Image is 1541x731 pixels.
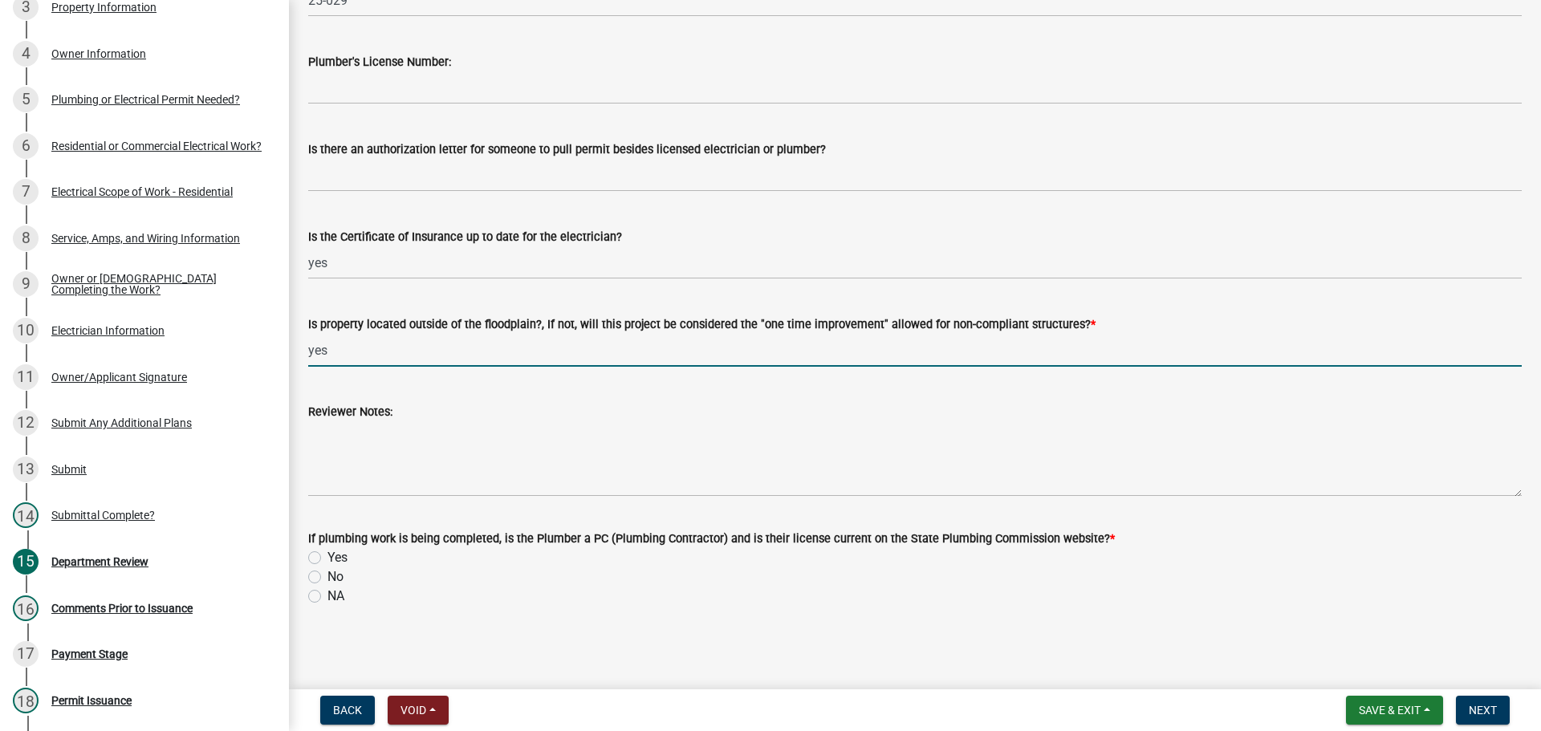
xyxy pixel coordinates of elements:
[13,364,39,390] div: 11
[333,704,362,717] span: Back
[1456,696,1510,725] button: Next
[308,144,826,156] label: Is there an authorization letter for someone to pull permit besides licensed electrician or plumber?
[13,595,39,621] div: 16
[13,133,39,159] div: 6
[51,325,165,336] div: Electrician Information
[51,417,192,428] div: Submit Any Additional Plans
[51,464,87,475] div: Submit
[51,140,262,152] div: Residential or Commercial Electrical Work?
[13,318,39,343] div: 10
[308,407,392,418] label: Reviewer Notes:
[13,410,39,436] div: 12
[308,57,451,68] label: Plumber's License Number:
[51,233,240,244] div: Service, Amps, and Wiring Information
[308,534,1115,545] label: If plumbing work is being completed, is the Plumber a PC (Plumbing Contractor) and is their licen...
[13,271,39,297] div: 9
[51,556,148,567] div: Department Review
[13,457,39,482] div: 13
[13,87,39,112] div: 5
[51,510,155,521] div: Submittal Complete?
[308,232,622,243] label: Is the Certificate of Insurance up to date for the electrician?
[51,372,187,383] div: Owner/Applicant Signature
[51,648,128,660] div: Payment Stage
[13,549,39,575] div: 15
[400,704,426,717] span: Void
[308,319,1096,331] label: Is property located outside of the floodplain?, If not, will this project be considered the "one ...
[13,41,39,67] div: 4
[51,695,132,706] div: Permit Issuance
[13,179,39,205] div: 7
[327,587,344,606] label: NA
[1346,696,1443,725] button: Save & Exit
[1359,704,1421,717] span: Save & Exit
[51,273,263,295] div: Owner or [DEMOGRAPHIC_DATA] Completing the Work?
[1469,704,1497,717] span: Next
[388,696,449,725] button: Void
[327,548,348,567] label: Yes
[320,696,375,725] button: Back
[13,225,39,251] div: 8
[51,2,157,13] div: Property Information
[51,94,240,105] div: Plumbing or Electrical Permit Needed?
[13,641,39,667] div: 17
[51,603,193,614] div: Comments Prior to Issuance
[51,186,233,197] div: Electrical Scope of Work - Residential
[13,688,39,713] div: 18
[51,48,146,59] div: Owner Information
[327,567,344,587] label: No
[13,502,39,528] div: 14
